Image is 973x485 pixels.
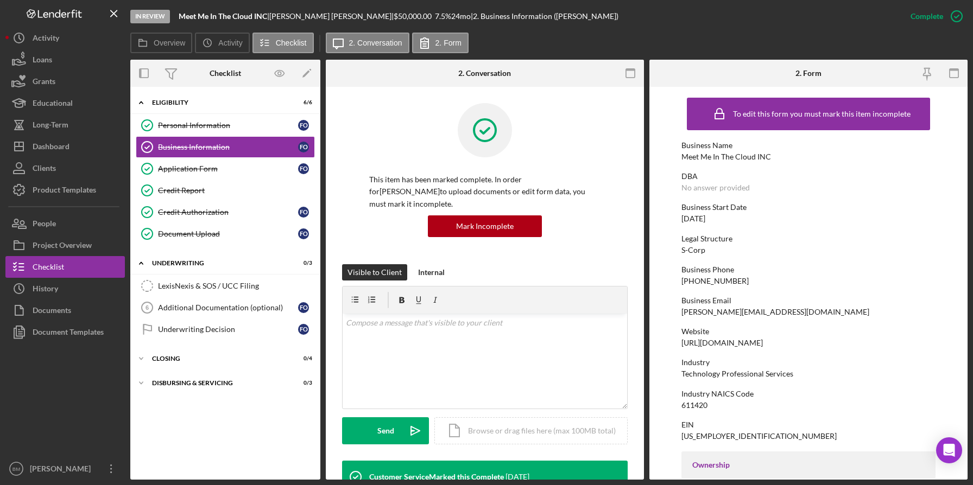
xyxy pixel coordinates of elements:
button: Long-Term [5,114,125,136]
label: 2. Conversation [349,39,402,47]
div: Underwriting Decision [158,325,298,334]
div: Clients [33,157,56,182]
div: [PERSON_NAME] [27,458,98,482]
div: Product Templates [33,179,96,203]
div: Business Information [158,143,298,151]
div: Closing [152,355,285,362]
div: F O [298,228,309,239]
button: Mark Incomplete [428,215,542,237]
a: Underwriting DecisionFO [136,318,315,340]
div: Customer Service Marked this Complete [369,473,504,481]
a: Application FormFO [136,158,315,180]
div: In Review [130,10,170,23]
div: F O [298,142,309,152]
label: Checklist [276,39,307,47]
div: Legal Structure [681,234,936,243]
a: Business InformationFO [136,136,315,158]
div: Visible to Client [347,264,402,280]
div: 611420 [681,401,707,410]
button: Overview [130,33,192,53]
div: Credit Report [158,186,314,195]
button: History [5,278,125,299]
div: Educational [33,92,73,117]
a: Credit Report [136,180,315,201]
a: Document UploadFO [136,223,315,245]
a: 6Additional Documentation (optional)FO [136,297,315,318]
div: Project Overview [33,234,92,259]
div: 7.5 % [435,12,451,21]
div: Send [377,417,394,444]
button: People [5,213,125,234]
div: [DATE] [681,214,705,223]
div: Disbursing & Servicing [152,380,285,386]
div: History [33,278,58,302]
div: Application Form [158,164,298,173]
div: Activity [33,27,59,52]
button: 2. Form [412,33,469,53]
button: Documents [5,299,125,321]
div: Business Name [681,141,936,150]
div: [US_EMPLOYER_IDENTIFICATION_NUMBER] [681,432,837,441]
div: Long-Term [33,114,68,138]
button: Grants [5,71,125,92]
button: Visible to Client [342,264,407,280]
button: Send [342,417,429,444]
div: Checklist [33,256,64,280]
button: Product Templates [5,179,125,201]
div: Loans [33,49,52,73]
div: Additional Documentation (optional) [158,303,298,312]
div: Business Start Date [681,203,936,212]
a: Credit AuthorizationFO [136,201,315,223]
div: Business Phone [681,265,936,274]
button: Project Overview [5,234,125,256]
div: 2. Conversation [458,69,511,78]
div: 0 / 3 [293,380,312,386]
div: DBA [681,172,936,181]
div: [PERSON_NAME] [PERSON_NAME] | [269,12,394,21]
text: BM [12,466,20,472]
label: 2. Form [435,39,462,47]
div: | [179,12,269,21]
div: Technology Professional Services [681,369,793,378]
a: Personal InformationFO [136,114,315,136]
div: Eligibility [152,99,285,106]
p: This item has been marked complete. In order for [PERSON_NAME] to upload documents or edit form d... [369,174,601,210]
div: Open Intercom Messenger [936,437,962,463]
div: Documents [33,299,71,324]
button: BM[PERSON_NAME] [5,458,125,480]
div: F O [298,163,309,174]
label: Overview [154,39,185,47]
div: S-Corp [681,246,705,254]
button: Loans [5,49,125,71]
button: Clients [5,157,125,179]
button: Dashboard [5,136,125,157]
div: To edit this form you must mark this item incomplete [733,110,911,118]
div: Document Upload [158,229,298,238]
button: Document Templates [5,321,125,343]
button: Activity [195,33,249,53]
div: F O [298,207,309,218]
div: 0 / 4 [293,355,312,362]
button: Activity [5,27,125,49]
button: Internal [413,264,450,280]
div: $50,000.00 [394,12,435,21]
div: People [33,213,56,237]
div: F O [298,324,309,335]
button: Educational [5,92,125,114]
time: 2025-08-06 20:36 [506,473,529,481]
tspan: 6 [146,304,149,311]
div: Website [681,327,936,336]
div: Ownership [692,461,925,469]
div: [URL][DOMAIN_NAME] [681,339,763,347]
div: Document Templates [33,321,104,346]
